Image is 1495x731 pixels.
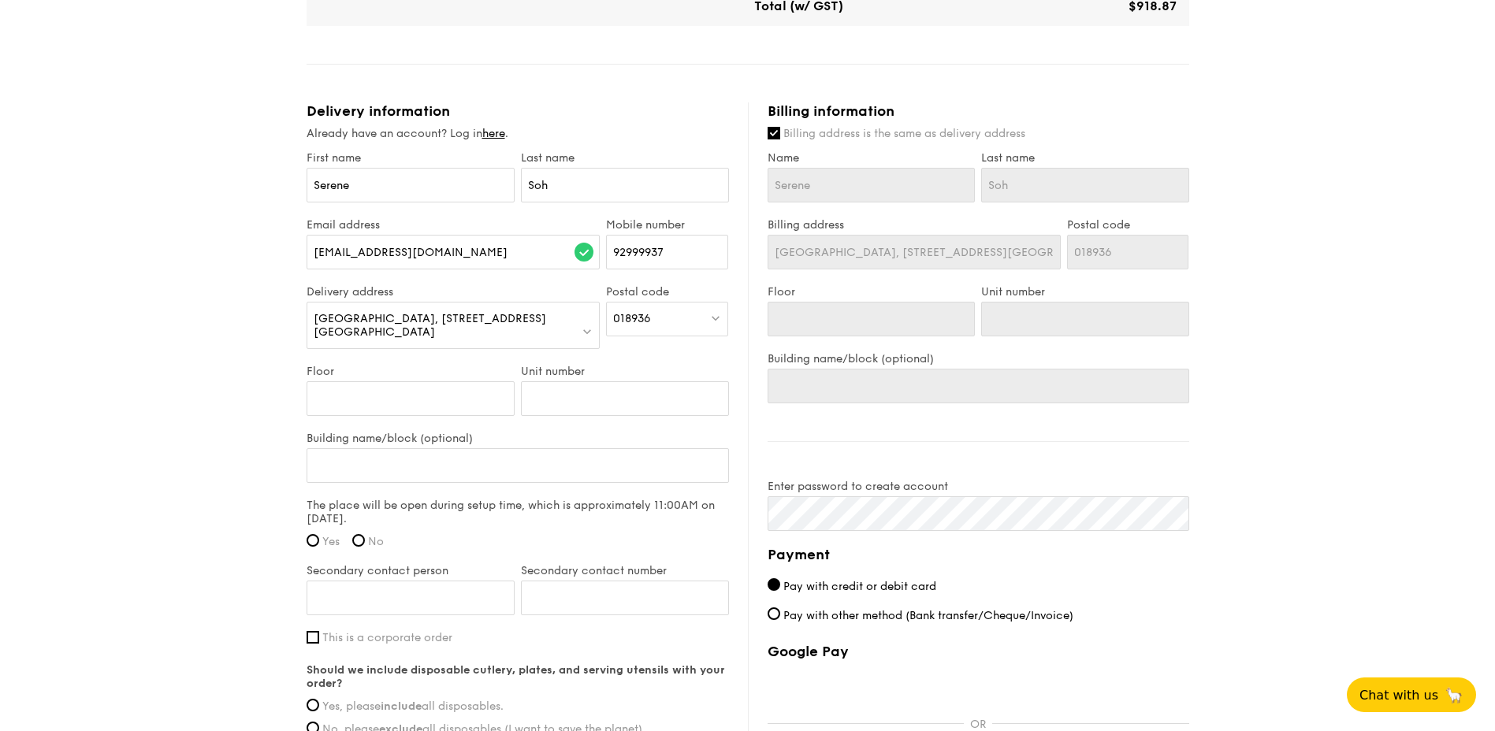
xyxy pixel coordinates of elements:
[314,312,546,339] span: [GEOGRAPHIC_DATA], [STREET_ADDRESS][GEOGRAPHIC_DATA]
[307,126,729,142] div: Already have an account? Log in .
[1445,686,1463,704] span: 🦙
[981,285,1189,299] label: Unit number
[307,102,450,120] span: Delivery information
[352,534,365,547] input: No
[768,352,1189,365] label: Building name/block (optional)
[606,218,728,232] label: Mobile number
[582,325,593,337] img: icon-dropdown.fa26e9f9.svg
[482,127,505,140] a: here
[307,699,319,711] input: Yes, pleaseincludeall disposables.
[783,580,936,593] span: Pay with credit or debit card
[381,699,422,713] strong: include
[322,631,452,644] span: This is a corporate order
[322,535,340,548] span: Yes
[307,534,319,547] input: Yes
[322,699,504,713] span: Yes, please all disposables.
[1359,688,1438,703] span: Chat with us
[521,365,729,378] label: Unit number
[1067,218,1189,232] label: Postal code
[307,564,515,577] label: Secondary contact person
[964,718,992,731] p: OR
[768,544,1189,566] h4: Payment
[768,578,780,591] input: Pay with credit or debit card
[521,564,729,577] label: Secondary contact number
[368,535,384,548] span: No
[768,607,780,620] input: Pay with other method (Bank transfer/Cheque/Invoice)
[307,631,319,644] input: This is a corporate order
[307,285,601,299] label: Delivery address
[768,151,976,165] label: Name
[981,151,1189,165] label: Last name
[575,243,593,262] img: icon-success.f839ccf9.svg
[1347,677,1476,712] button: Chat with us🦙
[768,670,1189,704] iframe: Secure payment button frame
[783,127,1025,140] span: Billing address is the same as delivery address
[768,218,1061,232] label: Billing address
[307,218,601,232] label: Email address
[768,480,1189,493] label: Enter password to create account
[521,151,729,165] label: Last name
[307,663,725,690] strong: Should we include disposable cutlery, plates, and serving utensils with your order?
[606,285,728,299] label: Postal code
[710,312,721,324] img: icon-dropdown.fa26e9f9.svg
[768,643,1189,660] label: Google Pay
[307,365,515,378] label: Floor
[768,285,976,299] label: Floor
[307,499,729,525] label: The place will be open during setup time, which is approximately 11:00AM on [DATE].
[768,102,894,120] span: Billing information
[768,127,780,139] input: Billing address is the same as delivery address
[783,609,1073,622] span: Pay with other method (Bank transfer/Cheque/Invoice)
[307,432,729,445] label: Building name/block (optional)
[613,312,651,325] span: 018936
[307,151,515,165] label: First name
